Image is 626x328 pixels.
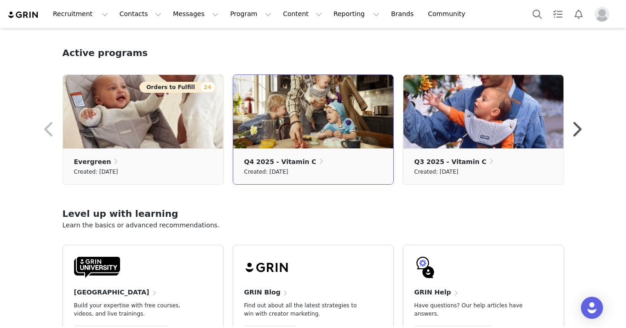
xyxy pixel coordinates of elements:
h2: Active programs [63,46,148,60]
img: 94977e03-abab-4789-8902-b4410f8dac47.jpg [233,75,393,148]
p: Have questions? Our help articles have answers. [414,301,538,318]
h4: [GEOGRAPHIC_DATA] [74,288,149,297]
img: grin-logo-black.svg [244,256,290,278]
p: Learn the basics or advanced recommendations. [63,221,564,230]
h4: GRIN Blog [244,288,281,297]
img: 644dfb93-7c92-4c5c-9bd1-14b95ebcef95.jpg [63,75,223,148]
img: GRIN-University-Logo-Black.svg [74,256,120,278]
img: GRIN-help-icon.svg [414,256,436,278]
button: Program [224,4,277,24]
img: grin logo [7,11,40,19]
p: Find out about all the latest strategies to win with creator marketing. [244,301,368,318]
small: Created: [DATE] [74,167,118,177]
button: Messages [167,4,224,24]
button: Recruitment [47,4,114,24]
p: Build your expertise with free courses, videos, and live trainings. [74,301,197,318]
a: Brands [385,4,422,24]
button: Reporting [328,4,385,24]
a: Community [423,4,475,24]
small: Created: [DATE] [414,167,459,177]
button: Notifications [569,4,589,24]
button: Contacts [114,4,167,24]
a: Tasks [548,4,568,24]
img: a03c3b09-d62a-4cf2-a5da-3797b477b61c.jpg [403,75,563,148]
button: Content [277,4,327,24]
p: Evergreen [74,157,111,167]
button: Search [527,4,547,24]
h4: GRIN Help [414,288,451,297]
p: Q3 2025 - Vitamin C [414,157,487,167]
div: Open Intercom Messenger [581,297,603,319]
img: placeholder-profile.jpg [595,7,609,22]
small: Created: [DATE] [244,167,288,177]
h2: Level up with learning [63,207,564,221]
button: Profile [589,7,619,22]
p: Q4 2025 - Vitamin C [244,157,316,167]
button: Orders to Fulfill24 [139,82,216,93]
